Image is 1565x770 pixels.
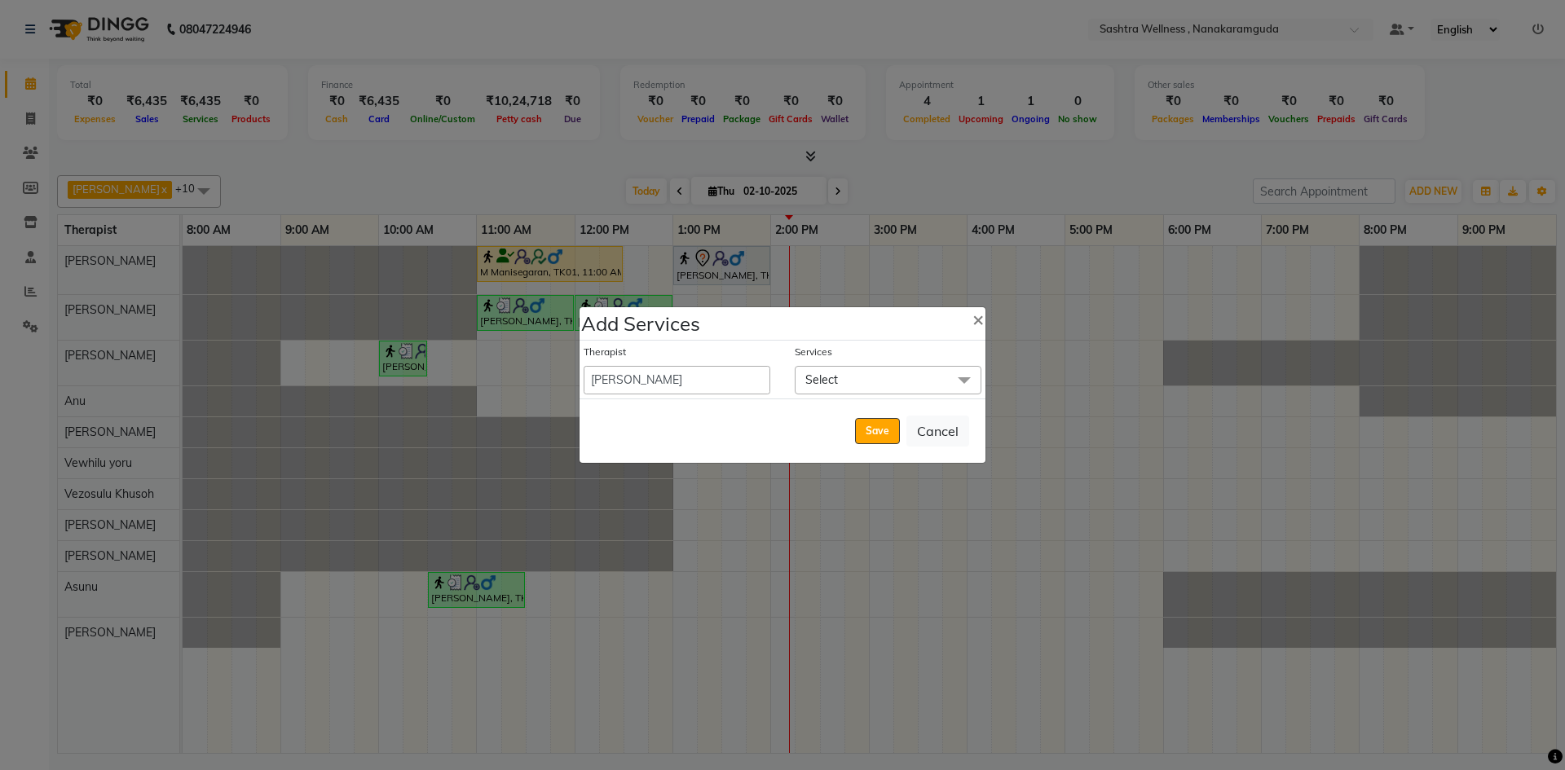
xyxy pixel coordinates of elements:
button: Save [855,418,900,444]
button: Close [959,296,997,341]
label: Therapist [584,345,626,359]
h4: Add Services [581,309,700,338]
label: Services [795,345,832,359]
span: Select [805,372,838,387]
button: Cancel [906,416,969,447]
span: × [972,306,984,331]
